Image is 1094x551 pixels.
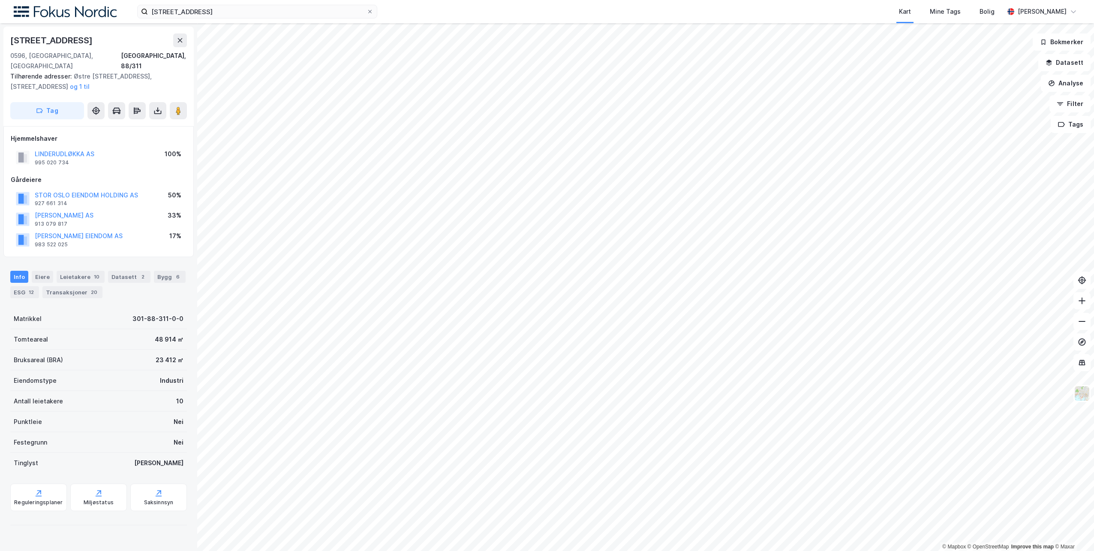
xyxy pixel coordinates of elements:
div: [GEOGRAPHIC_DATA], 88/311 [121,51,187,71]
div: Tomteareal [14,334,48,345]
div: Tinglyst [14,458,38,468]
div: Bruksareal (BRA) [14,355,63,365]
div: Reguleringsplaner [14,499,63,506]
div: Nei [174,437,183,448]
div: Saksinnsyn [144,499,174,506]
img: Z [1074,385,1090,402]
div: 6 [174,272,182,281]
div: 50% [168,190,181,200]
img: fokus-nordic-logo.8a93422641609758e4ac.png [14,6,117,18]
div: 927 661 314 [35,200,67,207]
button: Tag [10,102,84,119]
div: 913 079 817 [35,221,67,227]
div: [PERSON_NAME] [1018,6,1067,17]
div: Matrikkel [14,314,42,324]
div: Kontrollprogram for chat [1051,510,1094,551]
div: Eiere [32,271,53,283]
div: [STREET_ADDRESS] [10,33,94,47]
div: Datasett [108,271,150,283]
button: Datasett [1038,54,1091,71]
div: Østre [STREET_ADDRESS], [STREET_ADDRESS] [10,71,180,92]
div: Punktleie [14,417,42,427]
button: Bokmerker [1033,33,1091,51]
button: Filter [1049,95,1091,112]
button: Analyse [1041,75,1091,92]
div: 100% [165,149,181,159]
div: 995 020 734 [35,159,69,166]
div: 301-88-311-0-0 [132,314,183,324]
div: 48 914 ㎡ [155,334,183,345]
iframe: Chat Widget [1051,510,1094,551]
div: 20 [89,288,99,297]
button: Tags [1051,116,1091,133]
div: 33% [168,210,181,221]
input: Søk på adresse, matrikkel, gårdeiere, leietakere eller personer [148,5,367,18]
div: Gårdeiere [11,175,186,185]
div: Leietakere [57,271,105,283]
div: Festegrunn [14,437,47,448]
div: Info [10,271,28,283]
div: Transaksjoner [42,286,102,298]
div: Bolig [980,6,995,17]
div: 17% [169,231,181,241]
div: Miljøstatus [84,499,114,506]
div: 2 [138,272,147,281]
a: Mapbox [942,544,966,550]
div: Eiendomstype [14,375,57,386]
a: Improve this map [1011,544,1054,550]
div: Mine Tags [930,6,961,17]
div: 23 412 ㎡ [156,355,183,365]
div: Bygg [154,271,186,283]
span: Tilhørende adresser: [10,73,74,80]
div: Kart [899,6,911,17]
div: Hjemmelshaver [11,133,186,144]
div: 10 [176,396,183,406]
div: 10 [92,272,101,281]
div: Antall leietakere [14,396,63,406]
a: OpenStreetMap [968,544,1009,550]
div: 983 522 025 [35,241,68,248]
div: Nei [174,417,183,427]
div: 12 [27,288,36,297]
div: [PERSON_NAME] [134,458,183,468]
div: Industri [160,375,183,386]
div: ESG [10,286,39,298]
div: 0596, [GEOGRAPHIC_DATA], [GEOGRAPHIC_DATA] [10,51,121,71]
